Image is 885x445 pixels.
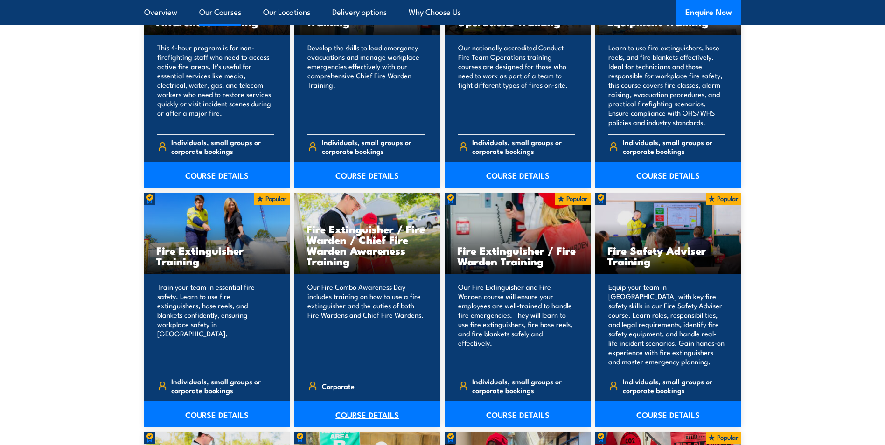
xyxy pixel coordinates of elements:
p: Learn to use fire extinguishers, hose reels, and fire blankets effectively. Ideal for technicians... [608,43,725,127]
a: COURSE DETAILS [294,162,440,188]
a: COURSE DETAILS [445,401,591,427]
p: Our nationally accredited Conduct Fire Team Operations training courses are designed for those wh... [458,43,575,127]
a: COURSE DETAILS [595,162,741,188]
h3: Fire Extinguisher / Fire Warden Training [457,245,579,266]
p: Our Fire Combo Awareness Day includes training on how to use a fire extinguisher and the duties o... [307,282,425,366]
h3: Fire Extinguisher Training [156,245,278,266]
h3: Fire Safety Adviser Training [607,245,729,266]
h3: [PERSON_NAME] Fire Awareness Training [156,6,278,27]
span: Individuals, small groups or corporate bookings [623,377,725,395]
h3: Fire Extinguisher / Fire Warden / Chief Fire Warden Awareness Training [307,223,428,266]
span: Individuals, small groups or corporate bookings [472,377,575,395]
span: Individuals, small groups or corporate bookings [472,138,575,155]
a: COURSE DETAILS [294,401,440,427]
span: Individuals, small groups or corporate bookings [623,138,725,155]
h3: Chief Fire Warden Training [307,6,428,27]
h3: Conduct Fire Team Operations Training [457,6,579,27]
p: Equip your team in [GEOGRAPHIC_DATA] with key fire safety skills in our Fire Safety Adviser cours... [608,282,725,366]
p: Our Fire Extinguisher and Fire Warden course will ensure your employees are well-trained to handl... [458,282,575,366]
a: COURSE DETAILS [595,401,741,427]
a: COURSE DETAILS [144,401,290,427]
span: Individuals, small groups or corporate bookings [171,377,274,395]
a: COURSE DETAILS [445,162,591,188]
span: Individuals, small groups or corporate bookings [322,138,425,155]
p: This 4-hour program is for non-firefighting staff who need to access active fire areas. It's usef... [157,43,274,127]
p: Train your team in essential fire safety. Learn to use fire extinguishers, hose reels, and blanke... [157,282,274,366]
p: Develop the skills to lead emergency evacuations and manage workplace emergencies effectively wit... [307,43,425,127]
span: Individuals, small groups or corporate bookings [171,138,274,155]
span: Corporate [322,379,355,393]
a: COURSE DETAILS [144,162,290,188]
